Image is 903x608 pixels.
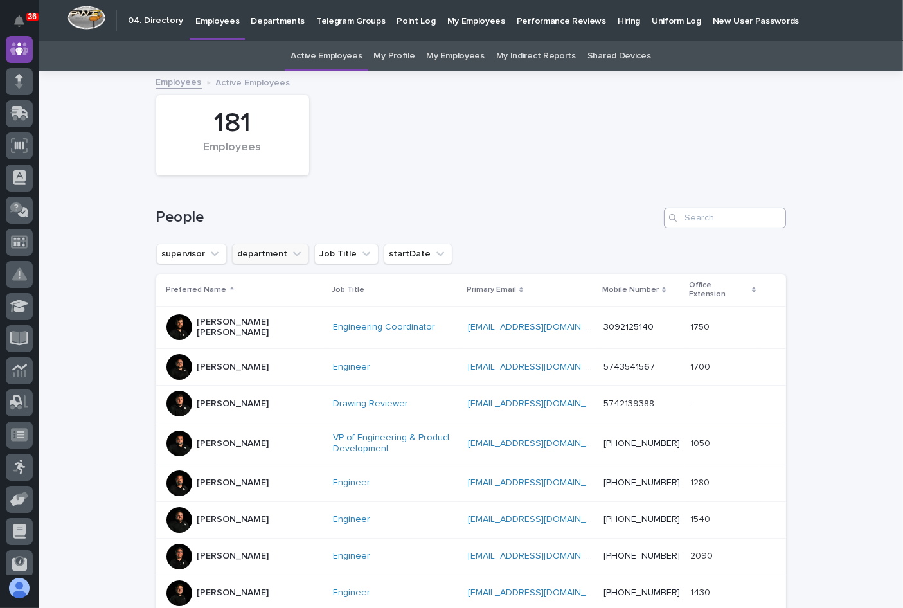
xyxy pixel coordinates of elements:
p: Job Title [332,283,364,297]
button: Notifications [6,8,33,35]
a: [EMAIL_ADDRESS][DOMAIN_NAME] [468,439,613,448]
a: [EMAIL_ADDRESS][DOMAIN_NAME] [468,588,613,597]
div: Employees [178,141,287,168]
p: 1430 [690,585,713,598]
button: Job Title [314,244,379,264]
p: - [690,396,695,409]
p: Active Employees [216,75,291,89]
a: [EMAIL_ADDRESS][DOMAIN_NAME] [468,515,613,524]
tr: [PERSON_NAME]Engineer [EMAIL_ADDRESS][DOMAIN_NAME] [PHONE_NUMBER]12801280 [156,465,786,501]
a: Employees [156,74,202,89]
div: Notifications36 [16,15,33,36]
a: Drawing Reviewer [333,398,408,409]
a: My Profile [374,41,415,71]
a: My Employees [426,41,484,71]
a: Engineer [333,362,370,373]
p: Mobile Number [602,283,659,297]
p: 1280 [690,475,712,488]
p: 2090 [690,548,715,562]
a: [PHONE_NUMBER] [603,515,680,524]
a: [EMAIL_ADDRESS][DOMAIN_NAME] [468,551,613,560]
a: 5742139388 [603,399,654,408]
a: My Indirect Reports [496,41,576,71]
button: department [232,244,309,264]
p: [PERSON_NAME] [197,438,269,449]
p: [PERSON_NAME] [197,362,269,373]
p: [PERSON_NAME] [197,587,269,598]
a: Engineer [333,514,370,525]
a: [PHONE_NUMBER] [603,478,680,487]
a: Shared Devices [587,41,651,71]
a: VP of Engineering & Product Development [333,433,458,454]
a: [PHONE_NUMBER] [603,551,680,560]
input: Search [664,208,786,228]
button: users-avatar [6,575,33,602]
p: Preferred Name [166,283,227,297]
p: 1540 [690,512,713,525]
tr: [PERSON_NAME]VP of Engineering & Product Development [EMAIL_ADDRESS][DOMAIN_NAME] [PHONE_NUMBER]1... [156,422,786,465]
a: [PHONE_NUMBER] [603,588,680,597]
tr: [PERSON_NAME]Engineer [EMAIL_ADDRESS][DOMAIN_NAME] 574354156717001700 [156,349,786,386]
p: 36 [28,12,37,21]
a: [EMAIL_ADDRESS][DOMAIN_NAME] [468,399,613,408]
button: supervisor [156,244,227,264]
p: 1750 [690,319,712,333]
p: [PERSON_NAME] [197,551,269,562]
a: Engineer [333,551,370,562]
p: Primary Email [467,283,516,297]
a: [EMAIL_ADDRESS][DOMAIN_NAME] [468,478,613,487]
p: 1050 [690,436,713,449]
a: [PHONE_NUMBER] [603,439,680,448]
a: Engineering Coordinator [333,322,435,333]
p: [PERSON_NAME] [197,398,269,409]
tr: [PERSON_NAME] [PERSON_NAME]Engineering Coordinator [EMAIL_ADDRESS][DOMAIN_NAME] 309212514017501750 [156,306,786,349]
a: 5743541567 [603,362,655,371]
h1: People [156,208,659,227]
tr: [PERSON_NAME]Engineer [EMAIL_ADDRESS][DOMAIN_NAME] [PHONE_NUMBER]15401540 [156,501,786,538]
a: Active Employees [291,41,362,71]
a: 3092125140 [603,323,654,332]
p: [PERSON_NAME] [197,478,269,488]
p: [PERSON_NAME] [197,514,269,525]
p: 1700 [690,359,713,373]
button: startDate [384,244,452,264]
a: Engineer [333,478,370,488]
p: Office Extension [689,278,749,302]
tr: [PERSON_NAME]Drawing Reviewer [EMAIL_ADDRESS][DOMAIN_NAME] 5742139388-- [156,386,786,422]
div: 181 [178,107,287,139]
a: Engineer [333,587,370,598]
tr: [PERSON_NAME]Engineer [EMAIL_ADDRESS][DOMAIN_NAME] [PHONE_NUMBER]20902090 [156,538,786,575]
p: [PERSON_NAME] [PERSON_NAME] [197,317,323,339]
a: [EMAIL_ADDRESS][DOMAIN_NAME] [468,362,613,371]
a: [EMAIL_ADDRESS][DOMAIN_NAME] [468,323,613,332]
img: Workspace Logo [67,6,105,30]
h2: 04. Directory [128,15,183,26]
